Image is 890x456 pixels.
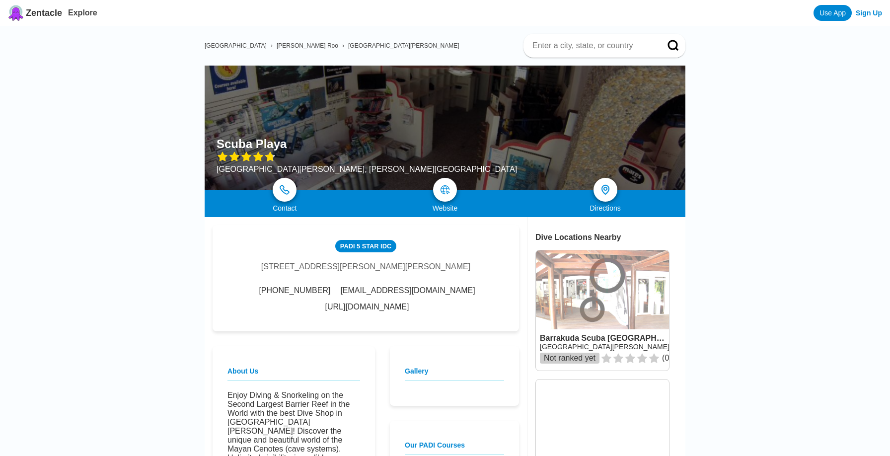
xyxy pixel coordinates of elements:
[856,9,882,17] a: Sign Up
[205,42,267,49] a: [GEOGRAPHIC_DATA]
[68,8,97,17] a: Explore
[8,5,24,21] img: Zentacle logo
[525,204,685,212] div: Directions
[205,204,365,212] div: Contact
[227,367,360,381] h2: About Us
[335,240,396,252] div: PADI 5 Star IDC
[261,262,470,271] div: [STREET_ADDRESS][PERSON_NAME][PERSON_NAME]
[8,5,62,21] a: Zentacle logoZentacle
[440,185,450,195] img: map
[259,286,330,295] span: [PHONE_NUMBER]
[405,441,504,455] h2: Our PADI Courses
[348,42,459,49] a: [GEOGRAPHIC_DATA][PERSON_NAME]
[535,233,685,242] div: Dive Locations Nearby
[26,8,62,18] span: Zentacle
[593,178,617,202] a: directions
[217,165,517,174] div: [GEOGRAPHIC_DATA][PERSON_NAME], [PERSON_NAME][GEOGRAPHIC_DATA]
[325,303,409,311] a: [URL][DOMAIN_NAME]
[342,42,344,49] span: ›
[365,204,525,212] div: Website
[405,367,504,381] h2: Gallery
[277,42,338,49] a: [PERSON_NAME] Roo
[217,137,287,151] h1: Scuba Playa
[433,178,457,202] a: map
[531,41,654,51] input: Enter a city, state, or country
[599,184,611,196] img: directions
[271,42,273,49] span: ›
[280,185,290,195] img: phone
[340,286,475,295] span: [EMAIL_ADDRESS][DOMAIN_NAME]
[814,5,852,21] a: Use App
